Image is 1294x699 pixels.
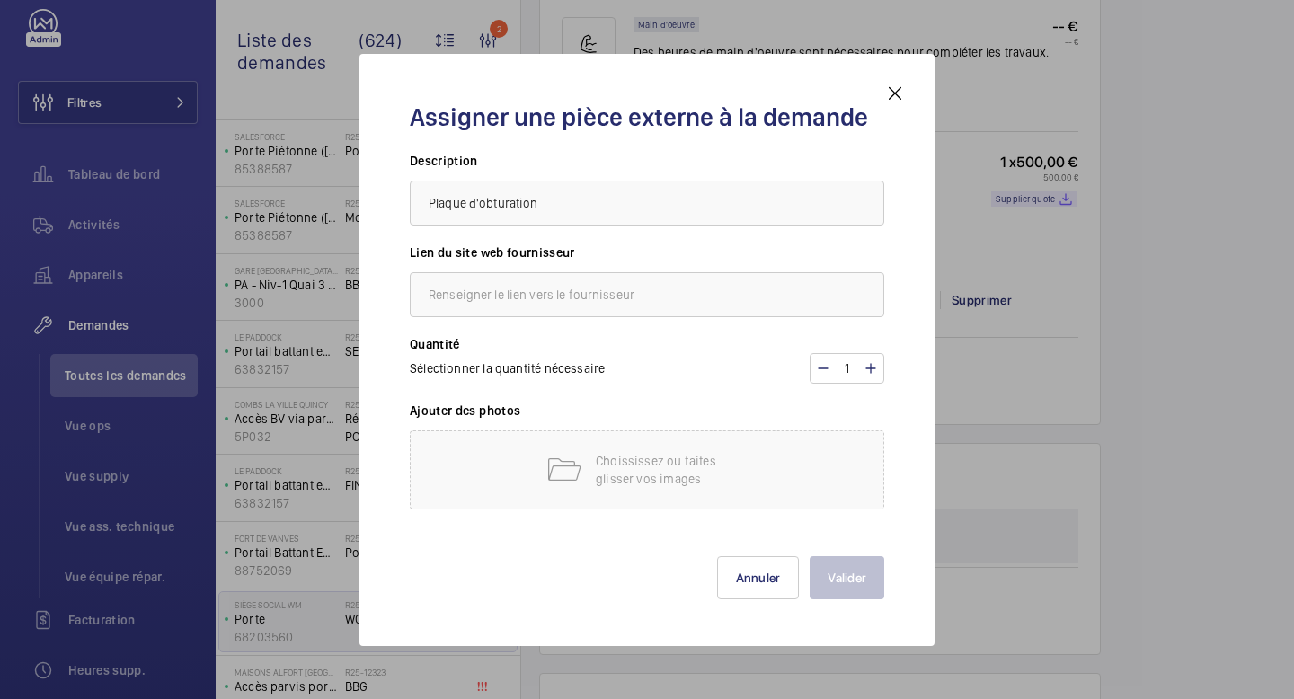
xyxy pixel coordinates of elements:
h2: Assigner une pièce externe à la demande [410,101,884,134]
input: Renseigner le lien vers le fournisseur [410,272,884,317]
h3: Ajouter des photos [410,402,884,430]
button: Annuler [717,556,800,599]
span: Sélectionner la quantité nécessaire [410,361,605,376]
button: Valider [810,556,884,599]
p: Choississez ou faites glisser vos images [596,452,749,488]
h3: Quantité [410,335,884,353]
h3: Description [410,152,884,181]
input: Renseigner une description précise de la pièce demandée [410,181,884,226]
h3: Lien du site web fournisseur [410,243,884,272]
